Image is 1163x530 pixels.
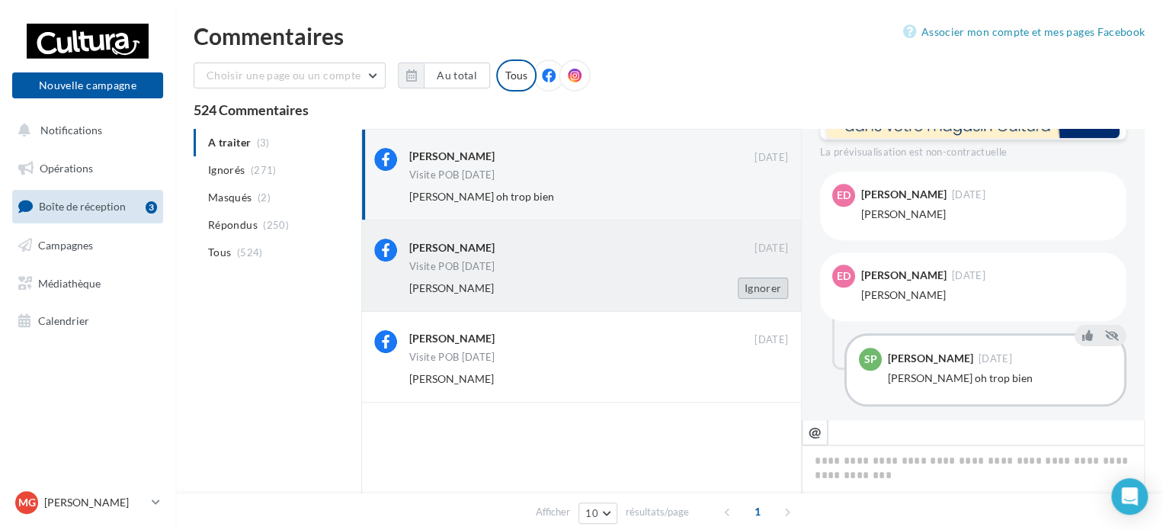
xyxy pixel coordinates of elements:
span: [PERSON_NAME] [409,372,494,385]
div: [PERSON_NAME] [409,149,495,164]
span: (250) [263,219,289,231]
span: résultats/page [626,505,689,519]
a: Boîte de réception3 [9,190,166,223]
div: [PERSON_NAME] [861,207,1114,222]
span: [DATE] [755,151,788,165]
div: [PERSON_NAME] [861,287,1114,303]
div: Visite POB [DATE] [409,262,495,271]
span: [PERSON_NAME] [409,281,494,294]
div: [PERSON_NAME] [861,189,947,200]
div: Visite POB [DATE] [409,352,495,362]
button: Au total [398,63,490,88]
span: Afficher [536,505,570,519]
span: SP [864,352,877,367]
button: @ [802,419,828,445]
span: [DATE] [979,354,1012,364]
a: Campagnes [9,230,166,262]
div: [PERSON_NAME] [409,240,495,255]
span: Calendrier [38,314,89,327]
button: Notifications [9,114,160,146]
span: Masqués [208,190,252,205]
span: Opérations [40,162,93,175]
span: (2) [258,191,271,204]
button: Choisir une page ou un compte [194,63,386,88]
button: Ignorer [738,278,788,299]
span: [DATE] [755,242,788,255]
span: Médiathèque [38,276,101,289]
div: Tous [496,59,537,92]
span: [DATE] [755,333,788,347]
span: 1 [745,499,770,524]
span: Notifications [40,124,102,137]
div: [PERSON_NAME] oh trop bien [888,371,1112,386]
div: Commentaires [194,24,1145,47]
span: Boîte de réception [39,200,126,213]
div: La prévisualisation est non-contractuelle [820,140,1126,159]
p: [PERSON_NAME] [44,495,146,510]
button: Au total [424,63,490,88]
span: Choisir une page ou un compte [207,69,360,82]
span: [DATE] [952,271,985,281]
span: 10 [585,507,598,519]
div: Visite POB [DATE] [409,170,495,180]
span: (271) [251,164,277,176]
a: Associer mon compte et mes pages Facebook [903,23,1145,41]
i: @ [809,425,822,438]
span: Tous [208,245,231,260]
span: Campagnes [38,239,93,252]
span: [DATE] [952,190,985,200]
span: Ignorés [208,162,245,178]
a: Médiathèque [9,268,166,300]
span: MG [18,495,36,510]
div: Open Intercom Messenger [1111,478,1148,515]
span: ED [837,188,851,203]
button: 10 [578,503,617,524]
span: [PERSON_NAME] oh trop bien [409,190,554,203]
button: Nouvelle campagne [12,72,163,98]
div: [PERSON_NAME] [888,353,973,364]
a: Calendrier [9,305,166,337]
span: ED [837,268,851,284]
span: (524) [237,246,263,259]
span: Répondus [208,217,258,233]
a: MG [PERSON_NAME] [12,488,163,517]
div: 524 Commentaires [194,103,1145,117]
a: Opérations [9,153,166,185]
div: [PERSON_NAME] [861,270,947,281]
div: 3 [146,201,157,214]
div: [PERSON_NAME] [409,331,495,346]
